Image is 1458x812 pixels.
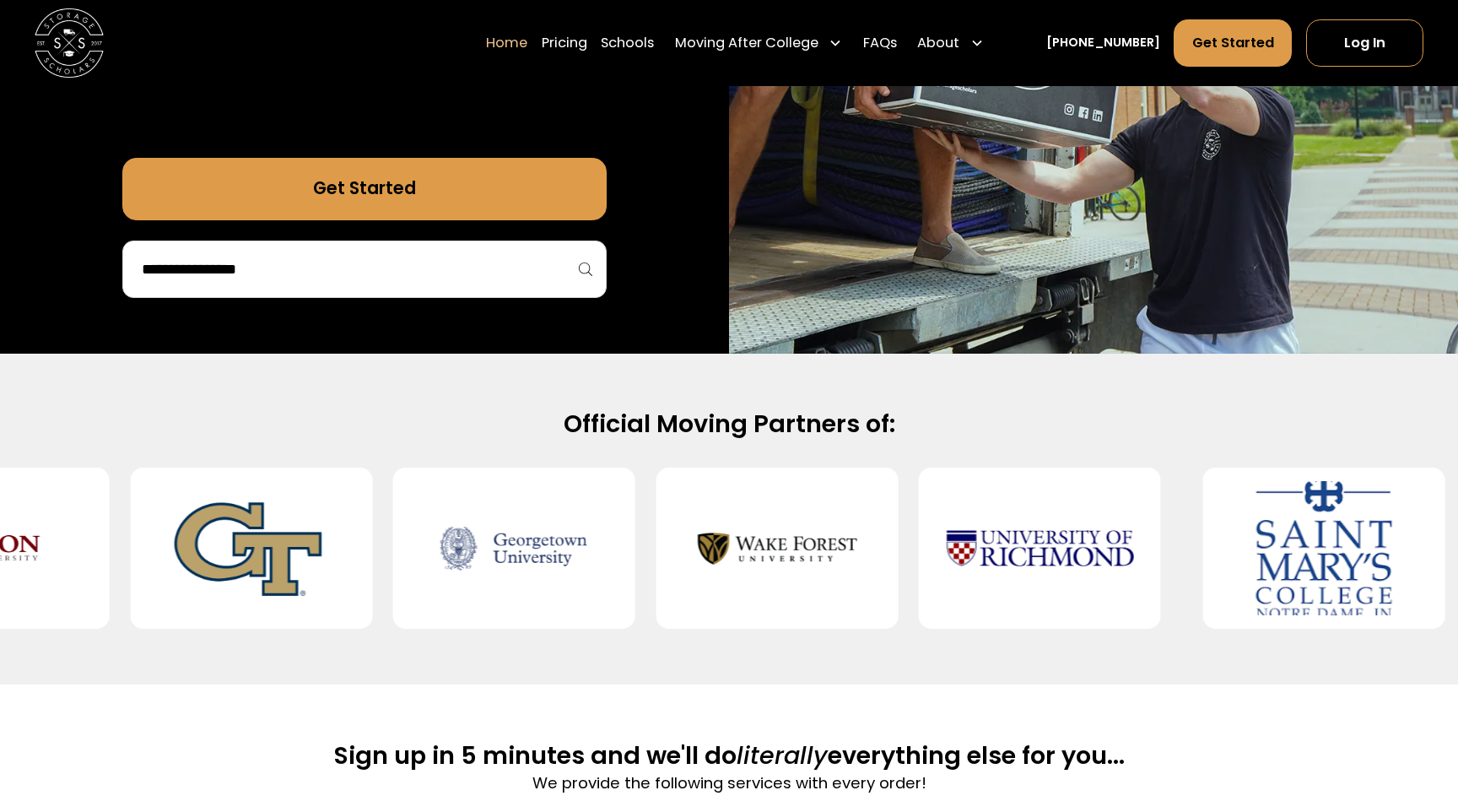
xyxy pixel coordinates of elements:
div: About [910,19,991,68]
img: Saint Mary's College [1230,482,1417,616]
a: FAQs [863,19,897,68]
a: Get Started [122,158,607,220]
a: Log In [1306,20,1423,67]
h2: Sign up in 5 minutes and we'll do everything else for you... [334,740,1125,771]
div: Moving After College [667,19,849,68]
h2: Official Moving Partners of: [175,409,1282,440]
img: Georgetown University [421,482,607,616]
p: We provide the following services with every order! [334,771,1125,795]
span: literally [737,739,828,772]
img: University of Richmond [947,482,1133,616]
img: Storage Scholars main logo [35,8,104,78]
a: Home [486,19,527,68]
a: Get Started [1174,20,1292,67]
a: Pricing [542,19,587,68]
div: About [917,33,959,54]
a: [PHONE_NUMBER] [1046,34,1160,52]
div: Moving After College [675,33,818,54]
img: Wake Forest University [683,482,870,616]
img: Georgia Tech [158,482,344,616]
a: Schools [601,19,654,68]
